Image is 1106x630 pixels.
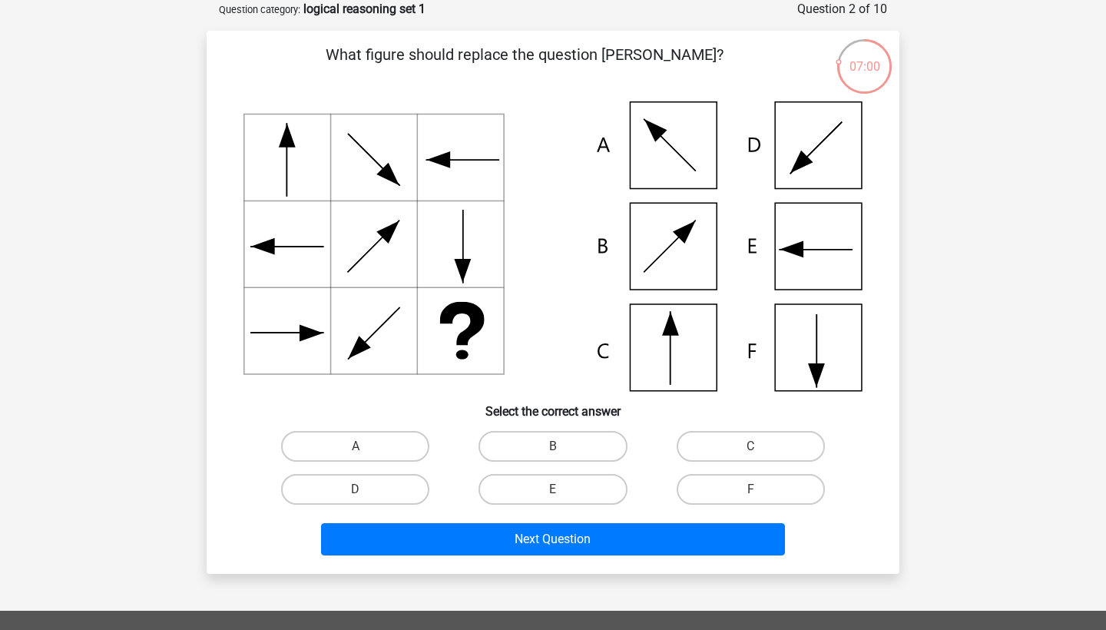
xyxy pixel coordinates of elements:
button: Next Question [321,523,786,555]
label: F [677,474,825,505]
div: 07:00 [836,38,893,76]
h6: Select the correct answer [231,392,875,419]
label: C [677,431,825,462]
label: D [281,474,429,505]
label: B [478,431,627,462]
small: Question category: [219,4,300,15]
p: What figure should replace the question [PERSON_NAME]? [231,43,817,89]
strong: logical reasoning set 1 [303,2,426,16]
label: A [281,431,429,462]
label: E [478,474,627,505]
